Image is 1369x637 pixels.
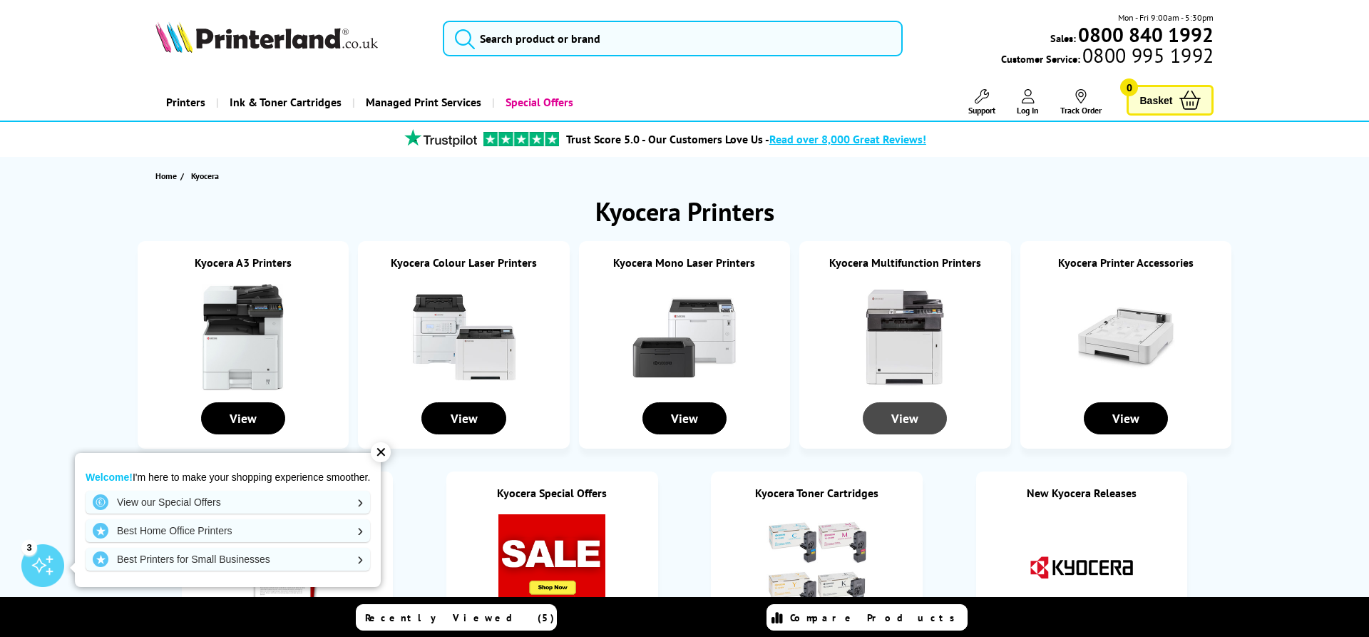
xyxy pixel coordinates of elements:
[851,284,958,391] img: Kyocera Multifunction Printers
[391,255,537,270] a: Kyocera Colour Laser Printers
[21,539,37,555] div: 3
[371,442,391,462] div: ✕
[764,514,871,621] img: Kyocera Toner Cartridges
[86,491,370,514] a: View our Special Offers
[863,402,947,434] div: View
[492,84,584,121] a: Special Offers
[1001,49,1214,66] span: Customer Service:
[421,402,506,434] div: View
[613,255,755,270] a: Kyocera Mono Laser Printers
[1120,78,1138,96] span: 0
[411,284,518,391] img: Kyocera Colour Laser Printers
[829,255,981,270] a: Kyocera Multifunction Printers
[1050,31,1076,45] span: Sales:
[566,132,926,146] a: Trust Score 5.0 - Our Customers Love Us -Read over 8,000 Great Reviews!
[398,129,483,147] img: trustpilot rating
[755,486,878,500] a: Kyocera Toner Cartridges
[216,84,352,121] a: Ink & Toner Cartridges
[1027,486,1137,500] a: New Kyocera Releases
[766,604,968,631] a: Compare Products
[1060,89,1102,116] a: Track Order
[201,402,285,434] div: View
[863,412,947,426] a: View
[86,472,133,483] strong: Welcome!
[191,170,219,181] span: Kyocera
[365,611,555,624] span: Recently Viewed (5)
[642,412,727,426] a: View
[86,471,370,484] p: I'm here to make your shopping experience smoother.
[631,284,738,391] img: Kyocera Mono Laser Printers
[1076,28,1214,41] a: 0800 840 1992
[86,519,370,542] a: Best Home Office Printers
[155,21,425,56] a: Printerland Logo
[155,84,216,121] a: Printers
[968,105,995,116] span: Support
[195,255,292,270] a: Kyocera A3 Printers
[1017,89,1039,116] a: Log In
[1084,412,1168,426] a: View
[230,84,342,121] span: Ink & Toner Cartridges
[155,168,180,183] a: Home
[769,132,926,146] span: Read over 8,000 Great Reviews!
[190,284,297,391] img: Kyocera A3 Printers
[421,412,506,426] a: View
[1139,91,1172,110] span: Basket
[1127,85,1214,116] a: Basket 0
[968,89,995,116] a: Support
[1017,105,1039,116] span: Log In
[356,604,557,631] a: Recently Viewed (5)
[1084,402,1168,434] div: View
[155,21,378,53] img: Printerland Logo
[443,21,903,56] input: Search product or brand
[497,486,607,500] a: Kyocera Special Offers
[642,402,727,434] div: View
[1028,514,1135,621] img: New Kyocera Releases
[1058,255,1194,270] a: Kyocera Printer Accessories
[1118,11,1214,24] span: Mon - Fri 9:00am - 5:30pm
[483,132,559,146] img: trustpilot rating
[790,611,963,624] span: Compare Products
[86,548,370,571] a: Best Printers for Small Businesses
[1072,284,1179,391] img: Kyocera Printer Accessories
[201,412,285,426] a: View
[1078,21,1214,48] b: 0800 840 1992
[128,195,1241,228] h1: Kyocera Printers
[352,84,492,121] a: Managed Print Services
[1080,49,1214,62] span: 0800 995 1992
[498,514,605,621] img: Kyocera Special Offers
